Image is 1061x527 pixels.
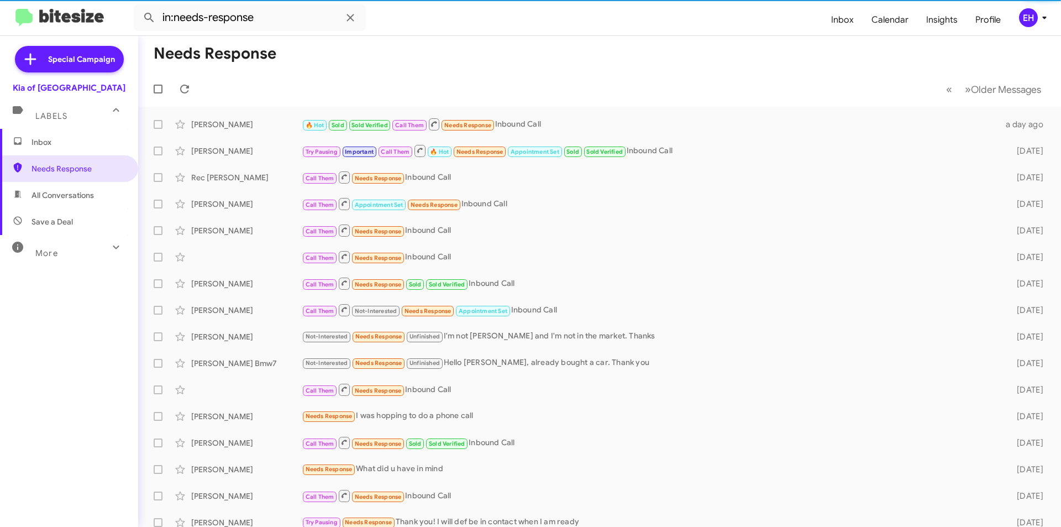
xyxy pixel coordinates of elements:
[302,383,999,396] div: Inbound Call
[355,201,403,208] span: Appointment Set
[355,333,402,340] span: Needs Response
[409,440,422,447] span: Sold
[302,489,999,503] div: Inbound Call
[302,170,999,184] div: Inbound Call
[999,225,1052,236] div: [DATE]
[999,305,1052,316] div: [DATE]
[306,333,348,340] span: Not-Interested
[13,82,125,93] div: Kia of [GEOGRAPHIC_DATA]
[822,4,863,36] a: Inbox
[999,278,1052,289] div: [DATE]
[191,225,302,236] div: [PERSON_NAME]
[355,307,397,315] span: Not-Interested
[355,281,402,288] span: Needs Response
[306,201,334,208] span: Call Them
[31,137,125,148] span: Inbox
[409,333,440,340] span: Unfinished
[999,119,1052,130] div: a day ago
[191,358,302,369] div: [PERSON_NAME] Bmw7
[411,201,458,208] span: Needs Response
[456,148,503,155] span: Needs Response
[999,331,1052,342] div: [DATE]
[306,466,353,473] span: Needs Response
[999,437,1052,448] div: [DATE]
[355,493,402,500] span: Needs Response
[306,440,334,447] span: Call Them
[191,172,302,183] div: Rec [PERSON_NAME]
[306,307,334,315] span: Call Them
[31,216,73,227] span: Save a Deal
[345,519,392,526] span: Needs Response
[31,163,125,174] span: Needs Response
[999,384,1052,395] div: [DATE]
[459,307,507,315] span: Appointment Set
[917,4,967,36] a: Insights
[306,175,334,182] span: Call Them
[302,276,999,290] div: Inbound Call
[306,281,334,288] span: Call Them
[971,84,1041,96] span: Older Messages
[409,359,440,367] span: Unfinished
[191,411,302,422] div: [PERSON_NAME]
[1019,8,1038,27] div: EH
[306,148,338,155] span: Try Pausing
[302,223,999,237] div: Inbound Call
[48,54,115,65] span: Special Campaign
[409,281,422,288] span: Sold
[965,82,971,96] span: »
[351,122,388,129] span: Sold Verified
[999,252,1052,263] div: [DATE]
[306,519,338,526] span: Try Pausing
[395,122,424,129] span: Call Them
[302,463,999,476] div: What did u have in mind
[958,78,1048,101] button: Next
[355,254,402,262] span: Needs Response
[999,411,1052,422] div: [DATE]
[191,278,302,289] div: [PERSON_NAME]
[302,436,999,450] div: Inbound Call
[345,148,374,155] span: Important
[191,437,302,448] div: [PERSON_NAME]
[946,82,952,96] span: «
[381,148,409,155] span: Call Them
[302,357,999,369] div: Hello [PERSON_NAME], already bought a car. Thank you
[191,305,302,316] div: [PERSON_NAME]
[302,303,999,317] div: Inbound Call
[302,144,999,158] div: Inbound Call
[191,145,302,156] div: [PERSON_NAME]
[302,330,999,343] div: I'm not [PERSON_NAME] and I'm not in the market. Thanks
[306,493,334,500] span: Call Them
[306,228,334,235] span: Call Them
[967,4,1010,36] a: Profile
[444,122,491,129] span: Needs Response
[355,175,402,182] span: Needs Response
[430,148,449,155] span: 🔥 Hot
[191,464,302,475] div: [PERSON_NAME]
[306,359,348,367] span: Not-Interested
[429,440,465,447] span: Sold Verified
[191,119,302,130] div: [PERSON_NAME]
[405,307,451,315] span: Needs Response
[306,122,324,129] span: 🔥 Hot
[999,358,1052,369] div: [DATE]
[191,491,302,502] div: [PERSON_NAME]
[999,199,1052,210] div: [DATE]
[566,148,579,155] span: Sold
[332,122,344,129] span: Sold
[35,111,67,121] span: Labels
[154,45,276,62] h1: Needs Response
[999,172,1052,183] div: [DATE]
[999,464,1052,475] div: [DATE]
[306,413,353,420] span: Needs Response
[940,78,1048,101] nav: Page navigation example
[355,387,402,394] span: Needs Response
[302,117,999,131] div: Inbound Call
[302,197,999,211] div: Inbound Call
[191,331,302,342] div: [PERSON_NAME]
[355,359,402,367] span: Needs Response
[191,199,302,210] div: [PERSON_NAME]
[586,148,623,155] span: Sold Verified
[134,4,366,31] input: Search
